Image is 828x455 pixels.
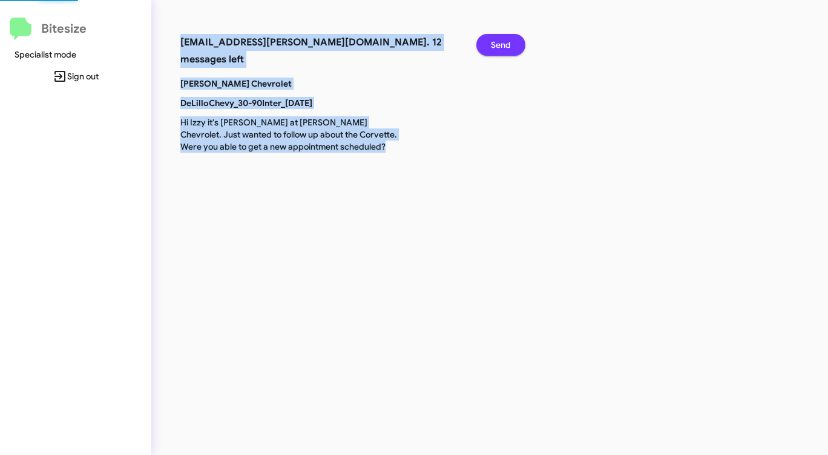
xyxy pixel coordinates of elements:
[180,98,312,108] b: DeLilloChevy_30-90Inter_[DATE]
[476,34,525,56] button: Send
[10,18,87,41] a: Bitesize
[180,78,292,89] b: [PERSON_NAME] Chevrolet
[171,116,408,153] p: Hi Izzy it's [PERSON_NAME] at [PERSON_NAME] Chevrolet. Just wanted to follow up about the Corvett...
[491,34,511,56] span: Send
[10,65,142,87] span: Sign out
[180,34,458,68] h3: [EMAIL_ADDRESS][PERSON_NAME][DOMAIN_NAME]. 12 messages left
